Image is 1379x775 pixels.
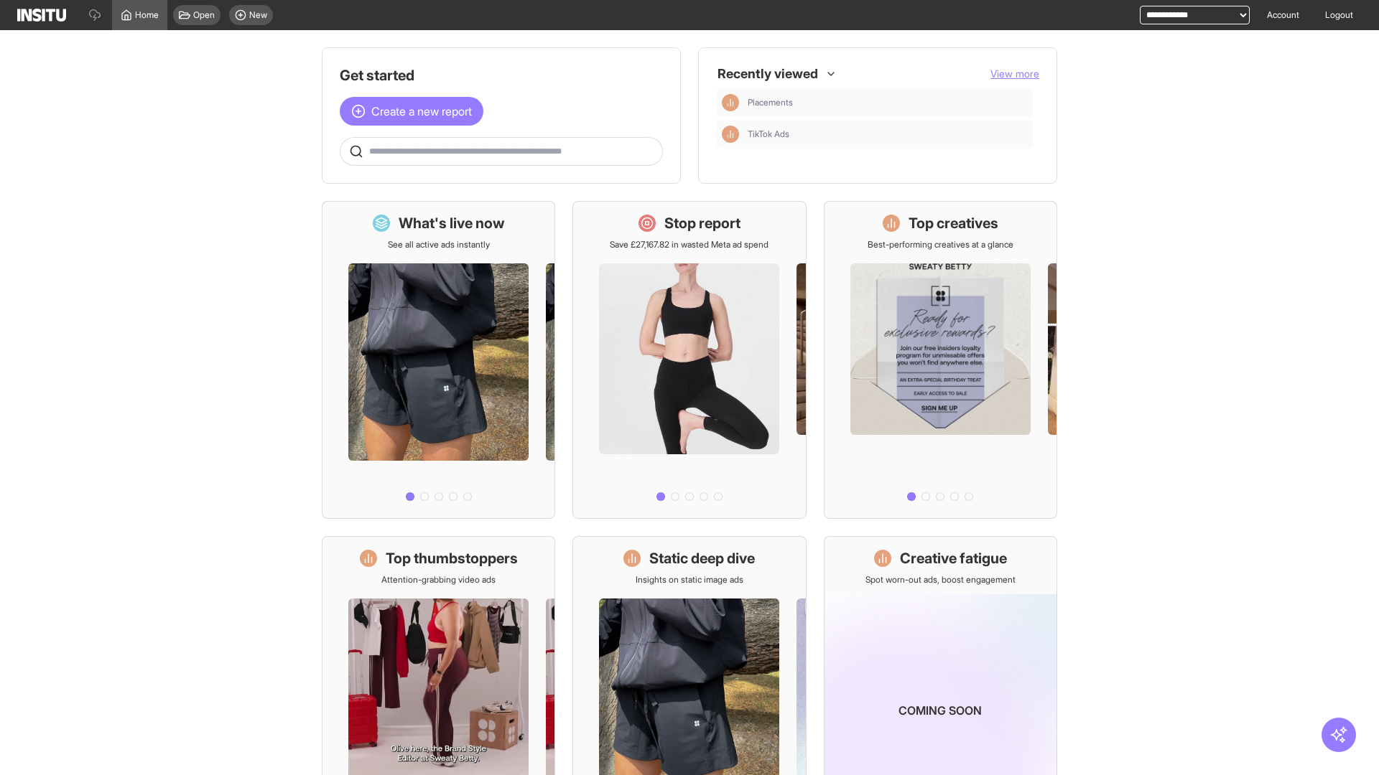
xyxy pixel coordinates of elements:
a: Stop reportSave £27,167.82 in wasted Meta ad spend [572,201,806,519]
button: Create a new report [340,97,483,126]
h1: What's live now [399,213,505,233]
p: Attention-grabbing video ads [381,574,496,586]
h1: Top creatives [909,213,998,233]
a: What's live nowSee all active ads instantly [322,201,555,519]
span: Placements [748,97,793,108]
h1: Stop report [664,213,740,233]
button: View more [990,67,1039,81]
img: Logo [17,9,66,22]
h1: Top thumbstoppers [386,548,518,568]
span: TikTok Ads [748,128,789,140]
h1: Get started [340,65,663,85]
a: Top creativesBest-performing creatives at a glance [824,201,1057,519]
p: Best-performing creatives at a glance [868,239,1013,250]
span: Open [193,9,215,21]
p: Insights on static image ads [636,574,743,586]
div: Insights [722,94,739,111]
span: Placements [748,97,1028,108]
h1: Static deep dive [649,548,755,568]
span: View more [990,67,1039,80]
span: TikTok Ads [748,128,1028,140]
p: Save £27,167.82 in wasted Meta ad spend [610,239,769,250]
span: Create a new report [371,103,472,120]
span: New [249,9,267,21]
span: Home [135,9,159,21]
div: Insights [722,126,739,143]
p: See all active ads instantly [388,239,490,250]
